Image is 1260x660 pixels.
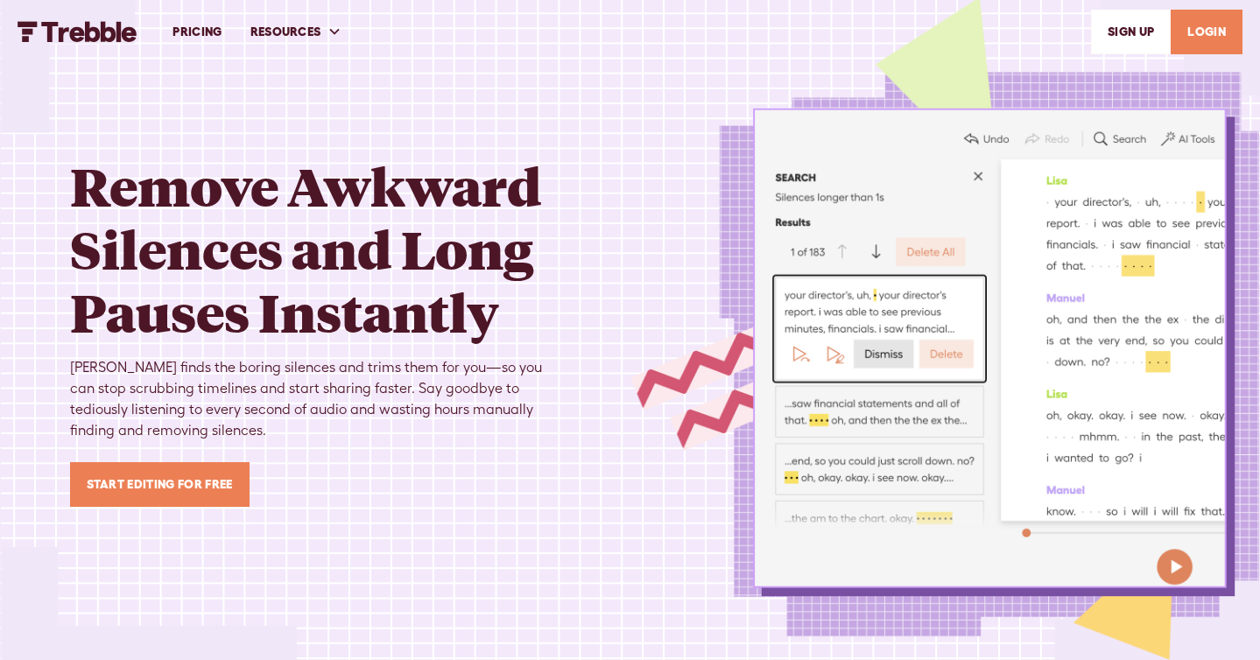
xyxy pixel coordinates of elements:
a: SIGn UP [1091,10,1171,54]
div: [PERSON_NAME] finds the boring silences and trims them for you—so you can stop scrubbing timeline... [70,357,560,441]
div: RESOURCES [236,2,356,62]
a: home [18,21,137,42]
a: LOGIN [1171,10,1242,54]
a: PRICING [158,2,236,62]
h1: Remove Awkward Silences and Long Pauses Instantly [70,154,560,343]
div: RESOURCES [250,23,321,41]
a: Start Editing for Free [70,462,250,507]
img: Trebble FM Logo [18,21,137,42]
